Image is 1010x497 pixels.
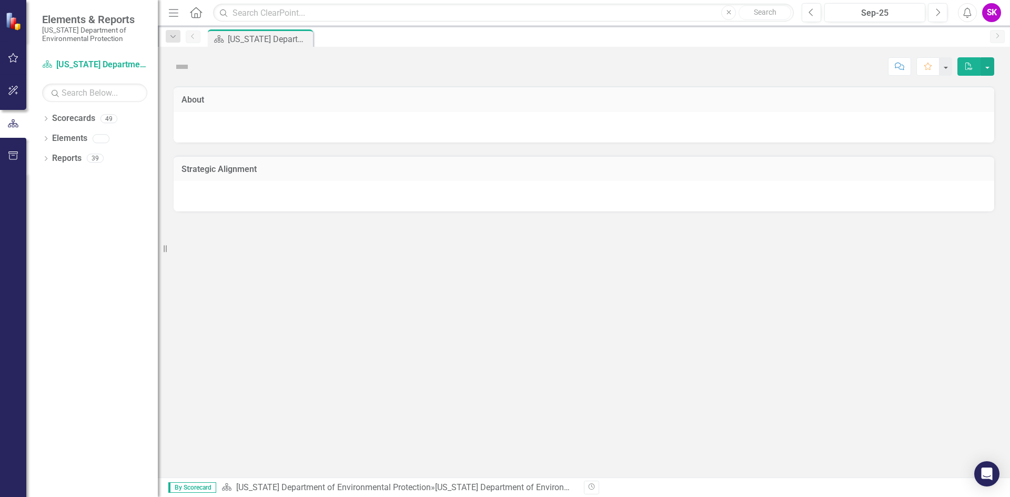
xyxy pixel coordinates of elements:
[181,95,986,105] h3: About
[52,113,95,125] a: Scorecards
[213,4,794,22] input: Search ClearPoint...
[174,58,190,75] img: Not Defined
[974,461,999,486] div: Open Intercom Messenger
[52,133,87,145] a: Elements
[42,13,147,26] span: Elements & Reports
[228,33,310,46] div: [US_STATE] Department of Environmental Protection
[42,26,147,43] small: [US_STATE] Department of Environmental Protection
[5,12,24,30] img: ClearPoint Strategy
[181,165,986,174] h3: Strategic Alignment
[828,7,922,19] div: Sep-25
[754,8,776,16] span: Search
[52,153,82,165] a: Reports
[221,482,576,494] div: »
[87,154,104,163] div: 39
[236,482,431,492] a: [US_STATE] Department of Environmental Protection
[435,482,630,492] div: [US_STATE] Department of Environmental Protection
[42,84,147,102] input: Search Below...
[42,59,147,71] a: [US_STATE] Department of Environmental Protection
[739,5,791,20] button: Search
[824,3,925,22] button: Sep-25
[100,114,117,123] div: 49
[982,3,1001,22] button: SK
[168,482,216,493] span: By Scorecard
